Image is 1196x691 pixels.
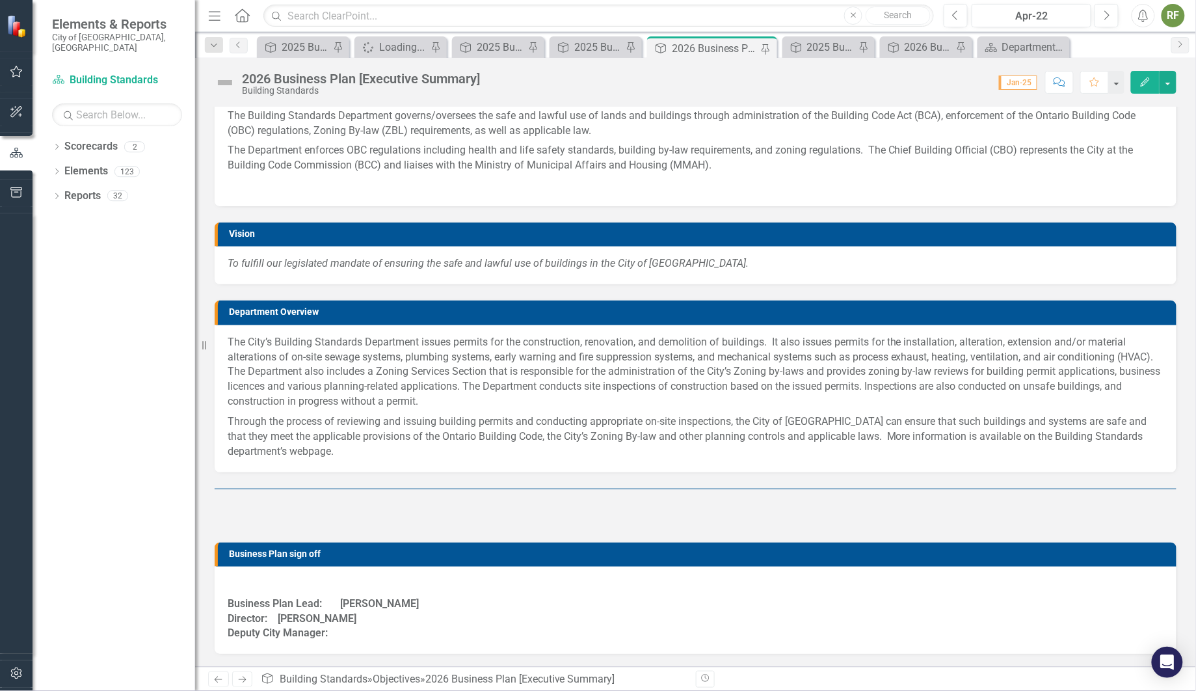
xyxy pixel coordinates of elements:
img: Not Defined [215,72,235,93]
div: 2025 Business Plan [Objective #3] [282,39,330,55]
h3: Vision [229,229,1170,239]
input: Search Below... [52,103,182,126]
div: 123 [114,166,140,177]
div: » » [261,672,685,687]
div: 2025 Business Plan [Executive Summary] [574,39,622,55]
div: 2 [124,141,145,152]
a: Scorecards [64,139,118,154]
div: Open Intercom Messenger [1152,647,1183,678]
p: The City’s Building Standards Department issues permits for the construction, renovation, and dem... [228,335,1163,412]
span: Elements & Reports [52,16,182,32]
a: Loading... [358,39,427,55]
div: 2026 Business Plan [Executive Summary] [672,40,758,57]
span: Search [884,10,912,20]
div: Building Standards [242,86,480,96]
a: Department Dashboard [981,39,1067,55]
a: Reports [64,189,101,204]
div: 2026 Business Plan [Executive Summary] [425,673,615,685]
a: 2026 Business Plan [Objective #1] [883,39,953,55]
div: 2025 Business Plan [Objective #1] [477,39,525,55]
button: RF [1162,4,1185,27]
h3: Business Plan sign off [229,549,1170,559]
h3: Department Overview [229,307,1170,317]
a: Elements [64,164,108,179]
a: 2025 Business Plan [Objective #1] [455,39,525,55]
div: 32 [107,191,128,202]
span: Jan-25 [999,75,1037,90]
button: Apr-22 [972,4,1091,27]
a: Building Standards [280,673,367,685]
div: 2026 Business Plan [Executive Summary] [242,72,480,86]
p: Through the process of reviewing and issuing building permits and conducting appropriate on-site ... [228,412,1163,459]
a: 2025 Business Plan [Executive Summary] [553,39,622,55]
em: To fulfill our legislated mandate of ensuring the safe and lawful use of buildings in the City of... [228,257,749,269]
input: Search ClearPoint... [263,5,934,27]
p: The Department enforces OBC regulations including health and life safety standards, building by-l... [228,141,1163,176]
div: Apr-22 [976,8,1087,24]
p: The Building Standards Department governs/oversees the safe and lawful use of lands and buildings... [228,109,1163,141]
img: ClearPoint Strategy [7,15,29,38]
button: Search [866,7,931,25]
small: City of [GEOGRAPHIC_DATA], [GEOGRAPHIC_DATA] [52,32,182,53]
a: 2025 Business Plan [Objective #3] [260,39,330,55]
strong: Deputy City Manager: [228,627,328,639]
div: Loading... [379,39,427,55]
div: Department Dashboard [1002,39,1067,55]
a: 2025 Business Plan [Objective #2] [786,39,855,55]
div: 2026 Business Plan [Objective #1] [905,39,953,55]
strong: Business Plan Lead: [PERSON_NAME] [228,597,419,610]
strong: Director: [PERSON_NAME] [228,612,356,625]
a: Building Standards [52,73,182,88]
div: 2025 Business Plan [Objective #2] [807,39,855,55]
a: Objectives [373,673,420,685]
